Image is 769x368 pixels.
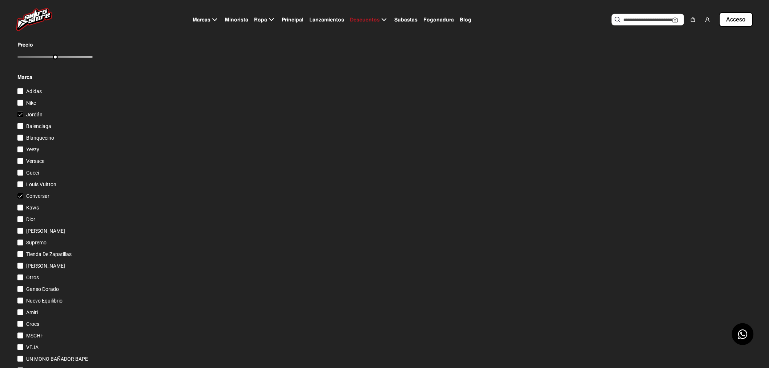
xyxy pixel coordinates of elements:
font: Ganso dorado [26,286,59,292]
font: Adidas [26,88,42,94]
font: Principal [282,16,303,23]
font: Blanquecino [26,135,54,141]
font: MSCHF [26,333,43,339]
font: Balenciaga [26,123,51,129]
font: Yeezy [26,147,39,152]
font: Louis Vuitton [26,181,56,187]
font: Supremo [26,240,47,245]
font: Marcas [193,16,210,23]
font: Dior [26,216,35,222]
img: logo [16,8,52,31]
font: UN MONO BAÑADOR BAPE [26,356,88,362]
font: Versace [26,158,44,164]
font: Lanzamientos [309,16,344,23]
font: Blog [460,16,471,23]
font: [PERSON_NAME] [26,228,65,234]
font: Fogonadura [423,16,454,23]
font: Gucci [26,170,39,176]
font: Marca [17,74,32,80]
font: Tienda de zapatillas [26,251,72,257]
font: Amiri [26,309,38,315]
font: Precio [17,41,33,48]
font: Subastas [394,16,418,23]
img: compras [690,17,696,23]
font: Acceso [726,16,746,23]
font: VEJA [26,344,39,350]
img: usuario [705,17,710,23]
font: Jordán [26,112,43,117]
font: Ropa [254,16,267,23]
img: Buscar [615,17,621,23]
font: Nike [26,100,36,106]
font: Crocs [26,321,39,327]
font: Otros [26,275,39,280]
font: Minorista [225,16,248,23]
font: Descuentos [350,16,380,23]
font: [PERSON_NAME] [26,263,65,269]
img: Cámara [672,17,678,23]
font: Conversar [26,193,49,199]
font: Nuevo equilibrio [26,298,63,304]
font: Kaws [26,205,39,211]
